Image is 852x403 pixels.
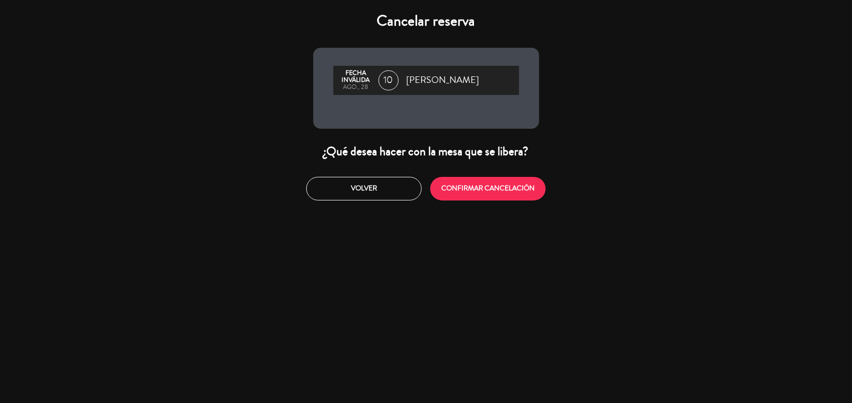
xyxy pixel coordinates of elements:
button: CONFIRMAR CANCELACIÓN [430,177,546,200]
div: Fecha inválida [338,70,374,84]
div: ago., 28 [338,84,374,91]
div: ¿Qué desea hacer con la mesa que se libera? [313,144,539,159]
h4: Cancelar reserva [313,12,539,30]
span: [PERSON_NAME] [407,73,479,88]
button: Volver [306,177,422,200]
span: 10 [379,70,399,90]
